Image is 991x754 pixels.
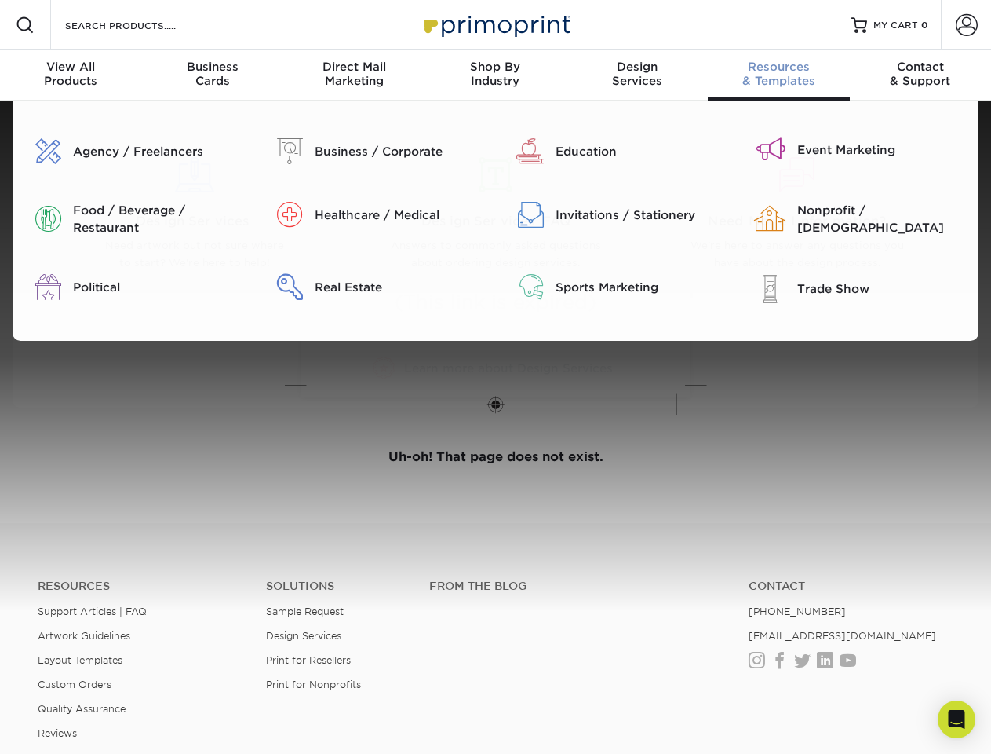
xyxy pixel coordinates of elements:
a: Design Services [266,630,341,642]
span: Need More Information? [677,212,917,231]
div: Services [567,60,708,88]
span: MY CART [873,19,918,32]
input: SEARCH PRODUCTS..... [64,16,217,35]
a: Shop ByIndustry [424,50,566,101]
div: Open Intercom Messenger [938,701,975,738]
a: Sample Request [266,606,344,617]
a: Learn more about Design Services [319,342,666,395]
a: Contact& Support [850,50,991,101]
span: Resources [708,60,849,74]
p: We're here to answer any questions you have about the design process. [677,237,917,273]
a: Design Services FAQ Answers to commonly asked questions about ordering design services. [357,138,635,292]
p: Answers to commonly asked questions about ordering design services. [376,237,616,273]
img: Primoprint [417,8,574,42]
div: & Support [850,60,991,88]
div: Cards [141,60,282,88]
a: [PHONE_NUMBER] [749,606,846,617]
div: & Templates [708,60,849,88]
span: Contact [850,60,991,74]
a: DesignServices [567,50,708,101]
span: Direct Mail [283,60,424,74]
span: Design [567,60,708,74]
a: Support Articles | FAQ [38,606,147,617]
span: Design Services FAQ [376,212,616,231]
div: Marketing [283,60,424,88]
span: Shop By [424,60,566,74]
a: Artwork Guidelines [38,630,130,642]
span: 0 [921,20,928,31]
p: Need artwork but not sure where to start? We're here to help! [75,237,315,273]
span: Design Services [75,212,315,231]
a: Need More Information? We're here to answer any questions you have about the design process. [658,138,936,292]
div: Industry [424,60,566,88]
a: Design Services Need artwork but not sure where to start? We're here to help! [56,138,333,292]
span: Learn more about Design Services [404,361,613,375]
a: [EMAIL_ADDRESS][DOMAIN_NAME] [749,630,936,642]
a: Resources& Templates [708,50,849,101]
span: Business [141,60,282,74]
a: Direct MailMarketing [283,50,424,101]
a: BusinessCards [141,50,282,101]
